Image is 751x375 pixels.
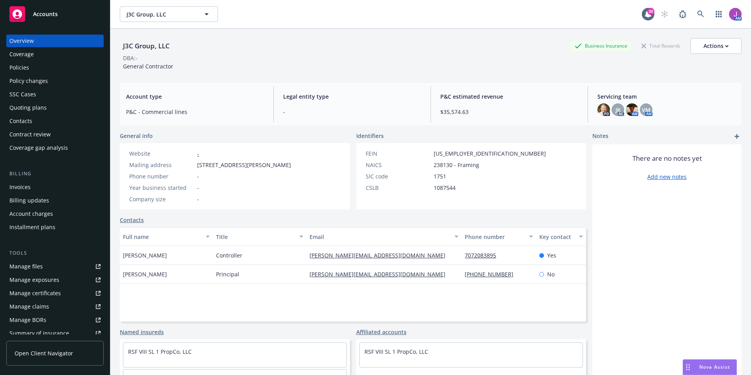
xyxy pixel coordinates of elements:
[123,54,137,62] div: DBA: -
[15,349,73,357] span: Open Client Navigator
[283,108,421,116] span: -
[647,173,687,181] a: Add new notes
[197,150,199,157] a: -
[129,172,194,180] div: Phone number
[465,233,524,241] div: Phone number
[434,184,456,192] span: 1087544
[683,359,737,375] button: Nova Assist
[6,300,104,313] a: Manage claims
[216,251,242,259] span: Controller
[615,106,621,114] span: JK
[366,184,430,192] div: CSLB
[6,61,104,74] a: Policies
[197,172,199,180] span: -
[440,92,578,101] span: P&C estimated revenue
[6,181,104,193] a: Invoices
[197,184,199,192] span: -
[365,348,428,355] a: RSF VIII SL 1 PropCo, LLC
[691,38,742,54] button: Actions
[9,274,59,286] div: Manage exposures
[462,227,536,246] button: Phone number
[9,115,32,127] div: Contacts
[213,227,306,246] button: Title
[632,154,702,163] span: There are no notes yet
[626,103,638,116] img: photo
[647,8,654,15] div: 30
[120,132,153,140] span: General info
[637,41,684,51] div: Total Rewards
[6,274,104,286] a: Manage exposures
[9,61,29,74] div: Policies
[536,227,586,246] button: Key contact
[440,108,578,116] span: $35,574.63
[9,260,43,273] div: Manage files
[434,161,479,169] span: 238130 - Framing
[6,75,104,87] a: Policy changes
[6,115,104,127] a: Contacts
[356,132,384,140] span: Identifiers
[9,35,34,47] div: Overview
[9,88,36,101] div: SSC Cases
[126,108,264,116] span: P&C - Commercial lines
[310,233,450,241] div: Email
[9,194,49,207] div: Billing updates
[465,270,520,278] a: [PHONE_NUMBER]
[571,41,631,51] div: Business Insurance
[434,172,446,180] span: 1751
[6,249,104,257] div: Tools
[699,364,730,370] span: Nova Assist
[126,92,264,101] span: Account type
[6,101,104,114] a: Quoting plans
[547,270,555,278] span: No
[129,184,194,192] div: Year business started
[306,227,462,246] button: Email
[129,149,194,158] div: Website
[597,92,735,101] span: Servicing team
[123,270,167,278] span: [PERSON_NAME]
[729,8,742,20] img: photo
[123,251,167,259] span: [PERSON_NAME]
[120,41,173,51] div: J3C Group, LLC
[310,270,452,278] a: [PERSON_NAME][EMAIL_ADDRESS][DOMAIN_NAME]
[129,161,194,169] div: Mailing address
[6,128,104,141] a: Contract review
[9,300,49,313] div: Manage claims
[6,35,104,47] a: Overview
[6,3,104,25] a: Accounts
[283,92,421,101] span: Legal entity type
[120,216,144,224] a: Contacts
[120,227,213,246] button: Full name
[465,252,502,259] a: 7072083895
[547,251,556,259] span: Yes
[434,149,546,158] span: [US_EMPLOYER_IDENTIFICATION_NUMBER]
[703,39,729,53] div: Actions
[120,328,164,336] a: Named insureds
[642,106,650,114] span: VM
[9,181,31,193] div: Invoices
[9,287,61,300] div: Manage certificates
[9,221,55,233] div: Installment plans
[9,101,47,114] div: Quoting plans
[6,170,104,178] div: Billing
[9,142,68,154] div: Coverage gap analysis
[9,208,53,220] div: Account charges
[675,6,691,22] a: Report a Bug
[356,328,407,336] a: Affiliated accounts
[33,11,58,17] span: Accounts
[197,161,291,169] span: [STREET_ADDRESS][PERSON_NAME]
[732,132,742,141] a: add
[6,287,104,300] a: Manage certificates
[6,314,104,326] a: Manage BORs
[6,88,104,101] a: SSC Cases
[9,314,46,326] div: Manage BORs
[9,48,34,61] div: Coverage
[711,6,727,22] a: Switch app
[592,132,608,141] span: Notes
[9,128,51,141] div: Contract review
[123,233,201,241] div: Full name
[123,63,173,70] span: General Contractor
[6,48,104,61] a: Coverage
[6,208,104,220] a: Account charges
[657,6,672,22] a: Start snowing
